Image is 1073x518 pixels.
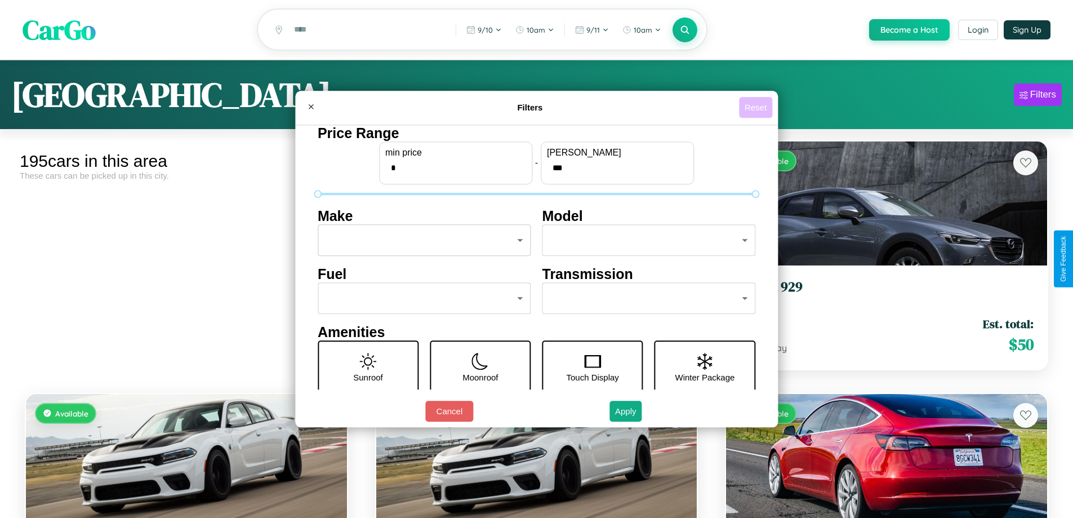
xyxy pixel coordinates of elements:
[425,401,473,422] button: Cancel
[318,208,531,224] h4: Make
[318,324,755,340] h4: Amenities
[542,266,756,282] h4: Transmission
[1059,236,1067,282] div: Give Feedback
[535,155,538,170] p: -
[740,279,1034,307] a: Mazda 9292023
[23,11,96,48] span: CarGo
[869,19,950,41] button: Become a Host
[11,72,331,118] h1: [GEOGRAPHIC_DATA]
[634,25,652,34] span: 10am
[20,171,353,180] div: These cars can be picked up in this city.
[510,21,560,39] button: 10am
[1030,89,1056,100] div: Filters
[1009,333,1034,356] span: $ 50
[478,25,493,34] span: 9 / 10
[1014,83,1062,106] button: Filters
[566,370,618,385] p: Touch Display
[461,21,507,39] button: 9/10
[983,316,1034,332] span: Est. total:
[617,21,667,39] button: 10am
[353,370,383,385] p: Sunroof
[569,21,615,39] button: 9/11
[321,103,739,112] h4: Filters
[462,370,498,385] p: Moonroof
[20,152,353,171] div: 195 cars in this area
[586,25,600,34] span: 9 / 11
[385,148,526,158] label: min price
[675,370,735,385] p: Winter Package
[547,148,688,158] label: [PERSON_NAME]
[740,279,1034,295] h3: Mazda 929
[609,401,642,422] button: Apply
[55,409,88,418] span: Available
[318,266,531,282] h4: Fuel
[739,97,772,118] button: Reset
[1004,20,1050,39] button: Sign Up
[318,125,755,141] h4: Price Range
[958,20,998,40] button: Login
[527,25,545,34] span: 10am
[542,208,756,224] h4: Model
